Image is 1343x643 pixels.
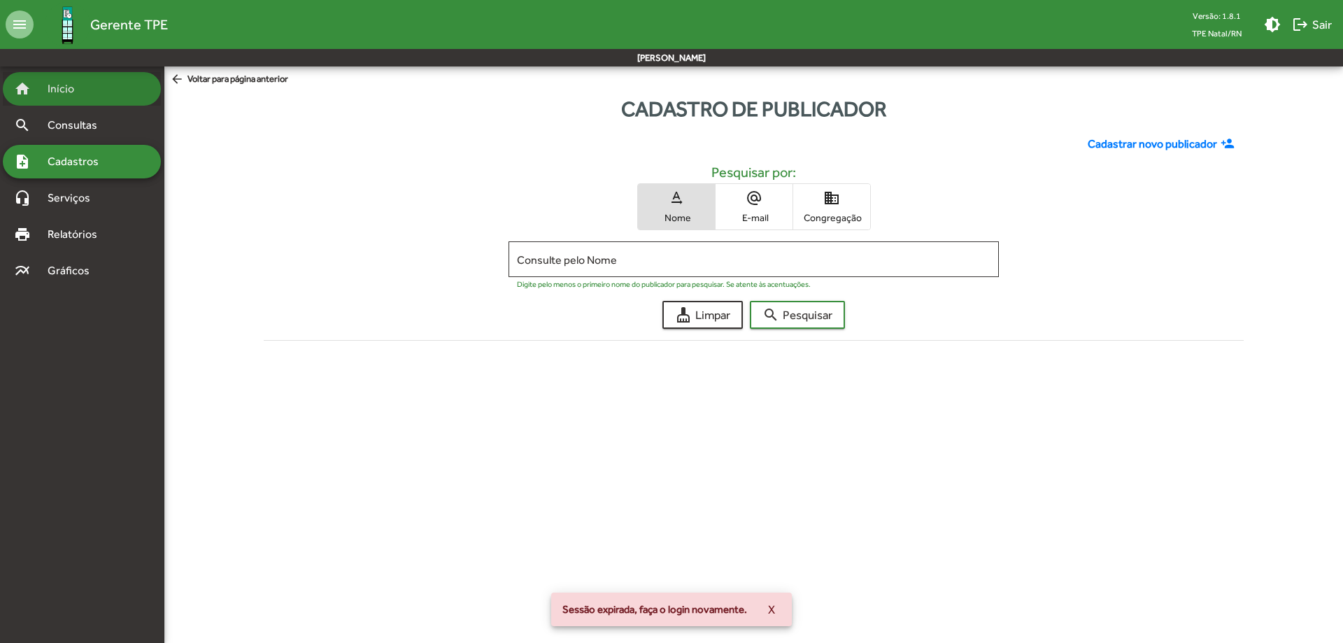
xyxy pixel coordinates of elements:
[668,190,685,206] mat-icon: text_rotation_none
[750,301,845,329] button: Pesquisar
[39,153,117,170] span: Cadastros
[762,302,832,327] span: Pesquisar
[39,226,115,243] span: Relatórios
[562,602,747,616] span: Sessão expirada, faça o login novamente.
[39,80,94,97] span: Início
[90,13,168,36] span: Gerente TPE
[39,117,115,134] span: Consultas
[14,226,31,243] mat-icon: print
[1286,12,1337,37] button: Sair
[719,211,789,224] span: E-mail
[1181,24,1253,42] span: TPE Natal/RN
[675,306,692,323] mat-icon: cleaning_services
[1264,16,1281,33] mat-icon: brightness_medium
[45,2,90,48] img: Logo
[757,597,786,622] button: X
[164,93,1343,125] div: Cadastro de publicador
[275,164,1232,181] h5: Pesquisar por:
[768,597,775,622] span: X
[716,184,793,229] button: E-mail
[1292,16,1309,33] mat-icon: logout
[762,306,779,323] mat-icon: search
[641,211,711,224] span: Nome
[14,262,31,279] mat-icon: multiline_chart
[662,301,743,329] button: Limpar
[793,184,870,229] button: Congregação
[170,72,288,87] span: Voltar para página anterior
[6,10,34,38] mat-icon: menu
[14,117,31,134] mat-icon: search
[39,190,109,206] span: Serviços
[638,184,715,229] button: Nome
[1221,136,1238,152] mat-icon: person_add
[39,262,108,279] span: Gráficos
[1181,7,1253,24] div: Versão: 1.8.1
[797,211,867,224] span: Congregação
[170,72,187,87] mat-icon: arrow_back
[1292,12,1332,37] span: Sair
[517,280,811,288] mat-hint: Digite pelo menos o primeiro nome do publicador para pesquisar. Se atente às acentuações.
[14,190,31,206] mat-icon: headset_mic
[675,302,730,327] span: Limpar
[1088,136,1217,153] span: Cadastrar novo publicador
[14,153,31,170] mat-icon: note_add
[823,190,840,206] mat-icon: domain
[14,80,31,97] mat-icon: home
[746,190,762,206] mat-icon: alternate_email
[34,2,168,48] a: Gerente TPE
